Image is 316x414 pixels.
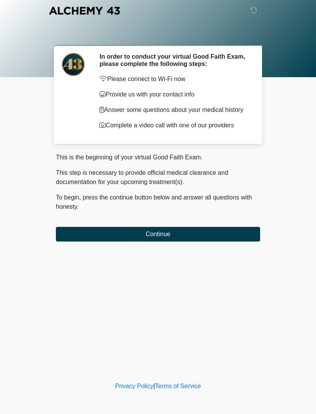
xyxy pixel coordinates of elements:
[155,383,201,389] a: Terms of Service
[153,383,155,389] a: |
[99,90,249,99] p: Provide us with your contact info
[99,121,249,130] p: Complete a video call with one of our providers
[56,193,260,211] p: To begin, press the continue button below and answer all questions with honesty.
[99,53,249,68] h2: In order to conduct your virtual Good Faith Exam, please complete the following steps:
[99,74,249,84] p: Please connect to Wi-Fi now
[56,153,260,162] p: This is the beginning of your virtual Good Faith Exam.
[56,168,260,187] p: This step is necessary to provide official medical clearance and documentation for your upcoming ...
[48,6,121,15] img: Alchemy 43 Logo
[56,227,260,242] button: Continue
[50,28,266,42] h1: ‎ ‎ ‎ ‎
[99,105,249,115] p: Answer some questions about your medical history
[115,383,154,389] a: Privacy Policy
[62,53,85,76] img: Agent Avatar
